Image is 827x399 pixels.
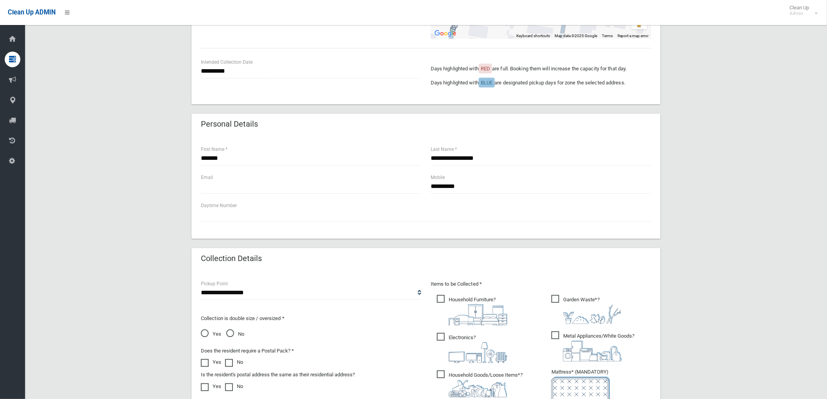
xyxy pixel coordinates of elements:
[201,346,294,356] label: Does the resident require a Postal Pack? *
[790,11,809,16] small: Admin
[563,341,622,361] img: 36c1b0289cb1767239cdd3de9e694f19.png
[786,5,817,16] span: Clean Up
[437,295,507,326] span: Household Furniture
[225,382,243,391] label: No
[618,34,649,38] a: Report a map error
[516,33,550,39] button: Keyboard shortcuts
[433,29,458,39] img: Google
[449,304,507,326] img: aa9efdbe659d29b613fca23ba79d85cb.png
[437,333,507,363] span: Electronics
[201,370,355,379] label: Is the resident's postal address the same as their residential address?
[225,358,243,367] label: No
[602,34,613,38] a: Terms (opens in new tab)
[449,372,523,397] i: ?
[192,251,271,266] header: Collection Details
[201,329,221,339] span: Yes
[449,297,507,326] i: ?
[551,331,634,361] span: Metal Appliances/White Goods
[8,9,55,16] span: Clean Up ADMIN
[481,66,490,72] span: RED
[192,116,267,132] header: Personal Details
[201,314,421,323] p: Collection is double size / oversized *
[433,29,458,39] a: Open this area in Google Maps (opens a new window)
[431,64,651,73] p: Days highlighted with are full. Booking them will increase the capacity for that day.
[449,380,507,397] img: b13cc3517677393f34c0a387616ef184.png
[431,78,651,88] p: Days highlighted with are designated pickup days for zone the selected address.
[563,297,622,324] i: ?
[437,370,523,397] span: Household Goods/Loose Items*
[201,358,221,367] label: Yes
[226,329,244,339] span: No
[555,34,597,38] span: Map data ©2025 Google
[551,295,622,324] span: Garden Waste*
[431,279,651,289] p: Items to be Collected *
[201,382,221,391] label: Yes
[449,335,507,363] i: ?
[563,333,634,361] i: ?
[449,342,507,363] img: 394712a680b73dbc3d2a6a3a7ffe5a07.png
[481,80,492,86] span: BLUE
[563,304,622,324] img: 4fd8a5c772b2c999c83690221e5242e0.png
